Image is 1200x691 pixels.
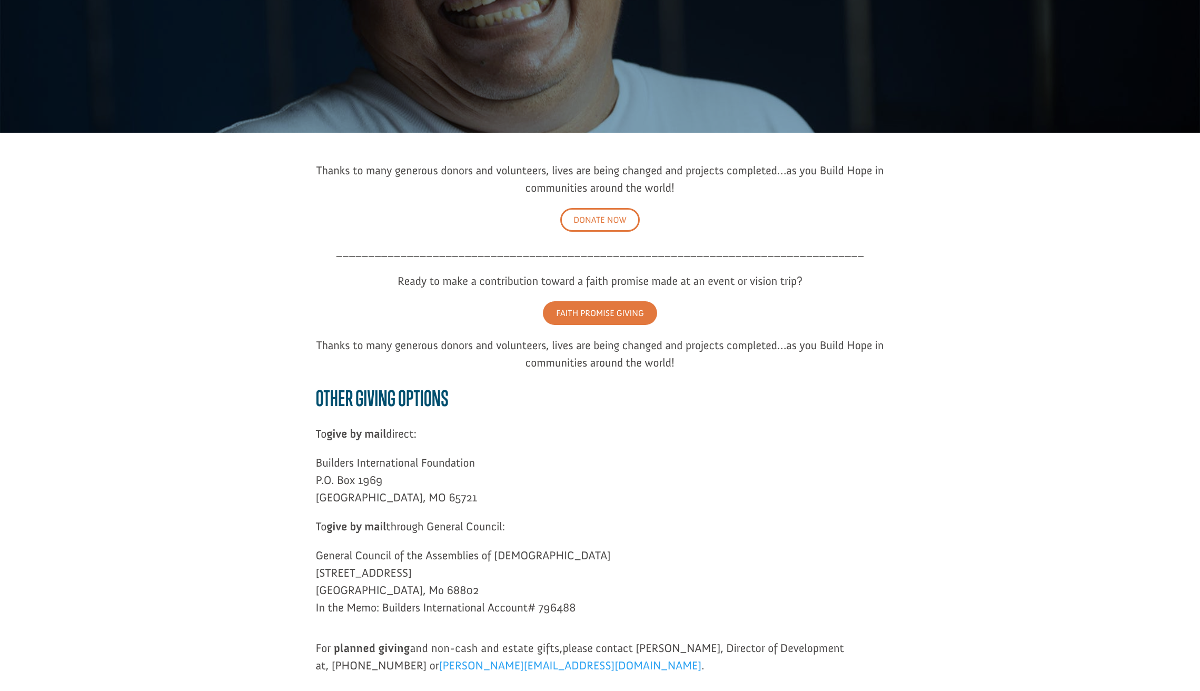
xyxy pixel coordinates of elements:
[316,162,885,196] div: Thanks to many generous donors and volunteers, lives are being changed and projects completed…as ...
[316,639,885,686] p: For please contact [PERSON_NAME], Director of Development at, [PHONE_NUMBER] or .
[316,337,885,383] p: Thanks to many generous donors and volunteers, lives are being changed and projects completed…as ...
[439,658,702,678] a: [PERSON_NAME][EMAIL_ADDRESS][DOMAIN_NAME]
[19,42,26,50] img: US.png
[316,386,449,411] span: Other Giving Options
[19,22,27,31] img: emoji partyPopper
[316,272,885,290] div: Ready to make a contribution toward a faith promise made at an event or vision trip?
[560,208,640,232] a: DONATE NOW
[149,21,196,40] button: Donate
[543,301,657,325] a: FAITH PROMISE GIVING
[316,548,611,615] span: General Council of the Assemblies of [DEMOGRAPHIC_DATA] [STREET_ADDRESS] [GEOGRAPHIC_DATA], Mo 68...
[28,42,145,50] span: [GEOGRAPHIC_DATA] , [GEOGRAPHIC_DATA]
[19,33,145,40] div: to
[25,32,89,40] strong: [GEOGRAPHIC_DATA]
[331,641,563,655] span: and non-cash and estate gifts,
[326,519,386,534] strong: give by mail
[316,518,885,547] p: To through General Council:
[326,427,386,441] strong: give by mail
[316,243,885,272] p: __________________________________________________________________________________
[316,454,885,518] p: Builders International Foundation P.O. Box 1969 [GEOGRAPHIC_DATA], MO 65721
[19,11,145,32] div: [PERSON_NAME] donated $50
[334,641,410,655] strong: planned giving
[316,425,885,454] p: To direct:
